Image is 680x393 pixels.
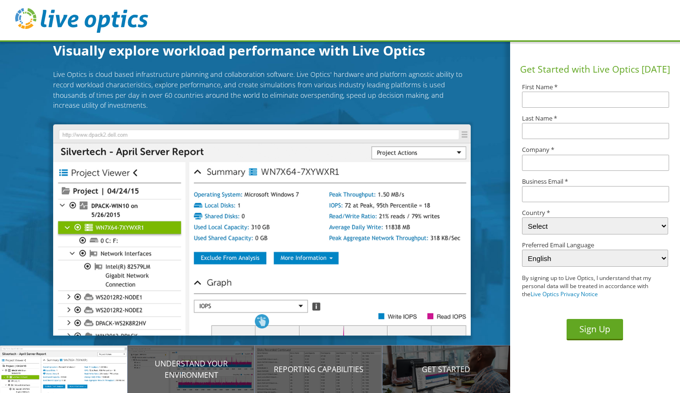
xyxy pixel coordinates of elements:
h1: Visually explore workload performance with Live Optics [53,40,471,60]
label: Business Email * [522,178,668,185]
img: live_optics_svg.svg [15,8,148,33]
p: Reporting Capabilities [255,364,382,375]
label: Company * [522,147,668,153]
p: Live Optics is cloud based infrastructure planning and collaboration software. Live Optics' hardw... [53,69,471,110]
label: Country * [522,210,668,216]
label: Preferred Email Language [522,242,668,248]
h1: Get Started with Live Optics [DATE] [514,63,676,76]
button: Sign Up [567,319,623,340]
p: By signing up to Live Optics, I understand that my personal data will be treated in accordance wi... [522,274,653,298]
a: Live Optics Privacy Notice [531,290,598,298]
p: Get Started [382,364,510,375]
img: Introducing Live Optics [53,124,471,336]
label: Last Name * [522,115,668,122]
p: Understand your environment [128,358,255,381]
label: First Name * [522,84,668,90]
